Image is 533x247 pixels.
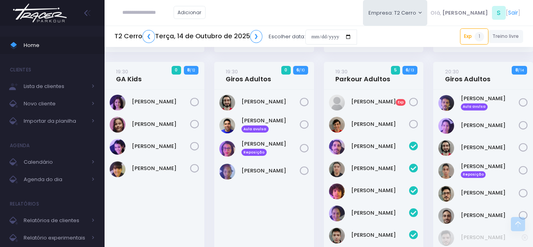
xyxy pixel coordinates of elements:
a: 19:30Parkour Adultos [335,67,390,83]
a: 19:30Giros Adultos [226,67,271,83]
span: Relatório experimentais [24,233,87,243]
img: Catarina Iwata Toledo [110,95,125,110]
a: [PERSON_NAME] [351,187,410,195]
a: [PERSON_NAME] [461,122,519,129]
a: [PERSON_NAME] Aula avulsa [241,117,300,133]
a: 19:30GA Kids [116,67,142,83]
a: [PERSON_NAME] [132,120,190,128]
img: Rosa Luiza Barbosa Luciano [219,164,235,180]
span: Olá, [430,9,441,17]
small: 19:30 [226,68,238,75]
span: Aula avulsa [241,125,269,133]
img: Isabella terra [110,117,125,133]
span: 5 [391,66,400,75]
a: [PERSON_NAME] Reposição [241,140,300,156]
strong: 6 [406,67,408,73]
span: Lista de clientes [24,81,87,92]
a: [PERSON_NAME] [461,189,519,197]
span: S [492,6,506,20]
img: Alexandre Alló [438,95,454,111]
small: / 13 [408,68,414,73]
a: [PERSON_NAME] [132,165,190,172]
span: Exp [396,99,406,106]
img: Arnaldo Barbosa Pinto [329,139,345,155]
img: Eric Torres Santos [438,163,454,179]
h4: Relatórios [10,196,39,212]
a: [PERSON_NAME] [132,98,190,106]
a: [PERSON_NAME] [241,167,300,175]
small: 19:30 [116,68,128,75]
a: [PERSON_NAME] [132,142,190,150]
a: ❮ [142,30,155,43]
small: / 12 [190,68,195,73]
a: [PERSON_NAME] [351,120,410,128]
a: [PERSON_NAME]Exp [351,98,410,106]
img: Vinícius Sathler Larizzatti [329,228,345,243]
img: Ian Magalhães [438,230,454,246]
img: Lucas Palomino [329,183,345,199]
a: Exp1 [460,28,488,44]
span: Importar da planilha [24,116,87,126]
span: Agenda do dia [24,174,87,185]
span: Reposição [241,149,267,156]
div: Escolher data: [114,28,357,46]
img: Barbara Lamauchi [438,118,454,134]
img: Victor Valente [438,208,454,224]
a: 20:30Giros Adultos [445,67,490,83]
strong: 8 [515,67,518,73]
small: / 14 [518,68,524,73]
span: Relatórios de clientes [24,215,87,226]
h4: Agenda [10,138,30,153]
img: Manuella Brizuela Munhoz [110,161,125,177]
span: 0 [172,66,181,75]
img: Guilherme Sato [329,161,345,177]
span: [PERSON_NAME] [442,9,488,17]
span: 1 [475,32,484,41]
img: Rafael Amaral [438,186,454,202]
img: Eduardo Ribeiro Castro [329,117,345,133]
img: Bruno Milan Perfetto [438,140,454,156]
span: Reposição [461,171,486,178]
h4: Clientes [10,62,31,78]
img: Bruno Milan Perfetto [219,95,235,110]
a: [PERSON_NAME] [461,234,522,241]
img: Ana Goulios [329,95,345,110]
strong: 6 [296,67,299,73]
img: Felipe Turczyn Berland [219,118,235,133]
a: [PERSON_NAME] [351,142,410,150]
h5: T2 Cerro Terça, 14 de Outubro de 2025 [114,30,262,43]
a: Adicionar [174,6,206,19]
img: Gabriella Gomes de Melo [219,141,235,157]
span: Calendário [24,157,87,167]
small: 19:30 [335,68,348,75]
span: Home [24,40,95,51]
a: Treino livre [488,30,524,43]
a: [PERSON_NAME] [461,144,519,152]
img: Natália Neves [329,206,345,221]
a: [PERSON_NAME] Reposição [461,163,519,178]
a: [PERSON_NAME] [351,209,410,217]
a: [PERSON_NAME] Aula avulsa [461,95,519,110]
a: [PERSON_NAME] [241,98,300,106]
img: Livia Braga de Oliveira [110,139,125,155]
a: [PERSON_NAME] [351,231,410,239]
a: [PERSON_NAME] [351,165,410,172]
span: 0 [281,66,291,75]
a: ❯ [250,30,263,43]
span: Aula avulsa [461,103,488,110]
strong: 8 [187,67,190,73]
a: Sair [508,9,518,17]
small: / 10 [299,68,305,73]
a: [PERSON_NAME] [461,211,519,219]
div: [ ] [427,4,523,22]
small: 20:30 [445,68,459,75]
span: Novo cliente [24,99,87,109]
